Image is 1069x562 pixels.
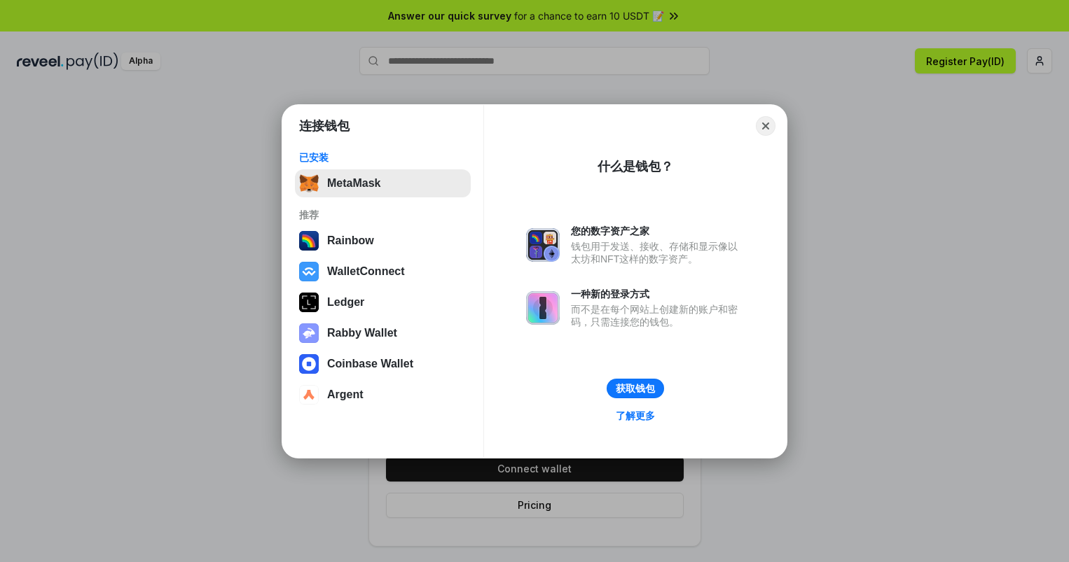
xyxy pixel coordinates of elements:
div: 一种新的登录方式 [571,288,745,300]
button: Coinbase Wallet [295,350,471,378]
button: Close [756,116,775,136]
img: svg+xml,%3Csvg%20xmlns%3D%22http%3A%2F%2Fwww.w3.org%2F2000%2Fsvg%22%20fill%3D%22none%22%20viewBox... [526,291,560,325]
div: Coinbase Wallet [327,358,413,370]
img: svg+xml,%3Csvg%20xmlns%3D%22http%3A%2F%2Fwww.w3.org%2F2000%2Fsvg%22%20fill%3D%22none%22%20viewBox... [299,323,319,343]
div: 了解更多 [616,409,655,422]
div: MetaMask [327,177,380,190]
div: Argent [327,388,364,401]
div: 您的数字资产之家 [571,225,745,237]
img: svg+xml,%3Csvg%20width%3D%22120%22%20height%3D%22120%22%20viewBox%3D%220%200%20120%20120%22%20fil... [299,231,319,251]
img: svg+xml,%3Csvg%20xmlns%3D%22http%3A%2F%2Fwww.w3.org%2F2000%2Fsvg%22%20width%3D%2228%22%20height%3... [299,293,319,312]
h1: 连接钱包 [299,118,350,134]
img: svg+xml,%3Csvg%20fill%3D%22none%22%20height%3D%2233%22%20viewBox%3D%220%200%2035%2033%22%20width%... [299,174,319,193]
button: WalletConnect [295,258,471,286]
img: svg+xml,%3Csvg%20width%3D%2228%22%20height%3D%2228%22%20viewBox%3D%220%200%2028%2028%22%20fill%3D... [299,262,319,281]
div: 推荐 [299,209,467,221]
div: Rabby Wallet [327,327,397,339]
img: svg+xml,%3Csvg%20width%3D%2228%22%20height%3D%2228%22%20viewBox%3D%220%200%2028%2028%22%20fill%3D... [299,385,319,405]
div: 什么是钱包？ [598,158,673,175]
div: Ledger [327,296,364,309]
button: Rabby Wallet [295,319,471,347]
div: 已安装 [299,151,467,164]
img: svg+xml,%3Csvg%20width%3D%2228%22%20height%3D%2228%22%20viewBox%3D%220%200%2028%2028%22%20fill%3D... [299,354,319,374]
button: Rainbow [295,227,471,255]
div: 获取钱包 [616,382,655,395]
button: 获取钱包 [607,379,664,398]
button: Argent [295,381,471,409]
div: 而不是在每个网站上创建新的账户和密码，只需连接您的钱包。 [571,303,745,328]
div: 钱包用于发送、接收、存储和显示像以太坊和NFT这样的数字资产。 [571,240,745,265]
img: svg+xml,%3Csvg%20xmlns%3D%22http%3A%2F%2Fwww.w3.org%2F2000%2Fsvg%22%20fill%3D%22none%22%20viewBox... [526,228,560,262]
a: 了解更多 [607,407,663,425]
button: Ledger [295,288,471,316]
div: Rainbow [327,234,374,247]
button: MetaMask [295,169,471,197]
div: WalletConnect [327,265,405,278]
